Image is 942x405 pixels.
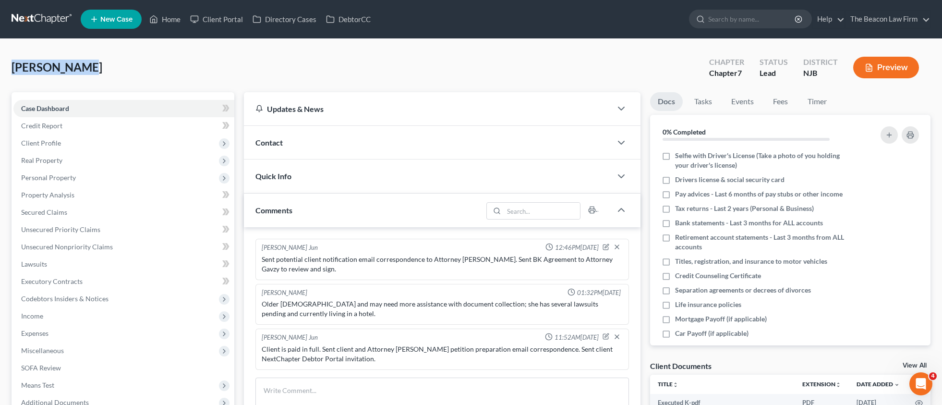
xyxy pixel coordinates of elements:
[687,92,720,111] a: Tasks
[13,273,234,290] a: Executory Contracts
[675,314,767,324] span: Mortgage Payoff (if applicable)
[21,173,76,182] span: Personal Property
[673,382,678,388] i: unfold_more
[321,11,375,28] a: DebtorCC
[675,151,852,170] span: Selfie with Driver's License (Take a photo of you holding your driver's license)
[21,260,47,268] span: Lawsuits
[21,364,61,372] span: SOFA Review
[894,382,900,388] i: expand_more
[853,57,919,78] button: Preview
[675,218,823,228] span: Bank statements - Last 3 months for ALL accounts
[262,333,318,343] div: [PERSON_NAME] Jun
[658,380,678,388] a: Titleunfold_more
[21,295,109,303] span: Codebtors Insiders & Notices
[650,361,712,371] div: Client Documents
[21,346,64,355] span: Miscellaneous
[21,225,100,233] span: Unsecured Priority Claims
[185,11,248,28] a: Client Portal
[803,68,838,79] div: NJB
[13,204,234,221] a: Secured Claims
[803,57,838,68] div: District
[262,344,623,364] div: Client is paid in full. Sent client and Attorney [PERSON_NAME] petition preparation email corresp...
[555,333,599,342] span: 11:52AM[DATE]
[555,243,599,252] span: 12:46PM[DATE]
[675,257,827,266] span: Titles, registration, and insurance to motor vehicles
[903,362,927,369] a: View All
[100,16,133,23] span: New Case
[760,57,788,68] div: Status
[675,175,785,184] span: Drivers license & social security card
[262,243,318,253] div: [PERSON_NAME] Jun
[13,238,234,256] a: Unsecured Nonpriority Claims
[709,57,744,68] div: Chapter
[21,104,69,112] span: Case Dashboard
[21,139,61,147] span: Client Profile
[650,92,683,111] a: Docs
[255,172,291,181] span: Quick Info
[724,92,761,111] a: Events
[12,60,102,74] span: [PERSON_NAME]
[255,138,283,147] span: Contact
[675,204,814,213] span: Tax returns - Last 2 years (Personal & Business)
[13,256,234,273] a: Lawsuits
[812,11,845,28] a: Help
[909,372,932,395] iframe: Intercom live chat
[845,11,930,28] a: The Beacon Law Firm
[737,68,742,77] span: 7
[21,243,113,251] span: Unsecured Nonpriority Claims
[857,380,900,388] a: Date Added expand_more
[21,208,67,216] span: Secured Claims
[675,285,811,295] span: Separation agreements or decrees of divorces
[577,288,621,297] span: 01:32PM[DATE]
[13,186,234,204] a: Property Analysis
[13,117,234,135] a: Credit Report
[255,104,600,114] div: Updates & News
[13,359,234,377] a: SOFA Review
[929,372,937,380] span: 4
[800,92,834,111] a: Timer
[21,122,62,130] span: Credit Report
[21,191,74,199] span: Property Analysis
[262,255,623,274] div: Sent potential client notification email correspondence to Attorney [PERSON_NAME]. Sent BK Agreem...
[675,300,741,309] span: Life insurance policies
[760,68,788,79] div: Lead
[255,206,292,215] span: Comments
[13,100,234,117] a: Case Dashboard
[21,312,43,320] span: Income
[504,203,580,219] input: Search...
[675,189,843,199] span: Pay advices - Last 6 months of pay stubs or other income
[21,156,62,164] span: Real Property
[675,233,852,252] span: Retirement account statements - Last 3 months from ALL accounts
[262,299,623,319] div: Older [DEMOGRAPHIC_DATA] and may need more assistance with document collection; she has several l...
[765,92,796,111] a: Fees
[675,271,761,281] span: Credit Counseling Certificate
[13,221,234,238] a: Unsecured Priority Claims
[709,68,744,79] div: Chapter
[663,128,706,136] strong: 0% Completed
[675,329,749,338] span: Car Payoff (if applicable)
[21,277,83,285] span: Executory Contracts
[21,329,48,337] span: Expenses
[262,288,307,297] div: [PERSON_NAME]
[835,382,841,388] i: unfold_more
[708,10,796,28] input: Search by name...
[248,11,321,28] a: Directory Cases
[802,380,841,388] a: Extensionunfold_more
[145,11,185,28] a: Home
[21,381,54,389] span: Means Test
